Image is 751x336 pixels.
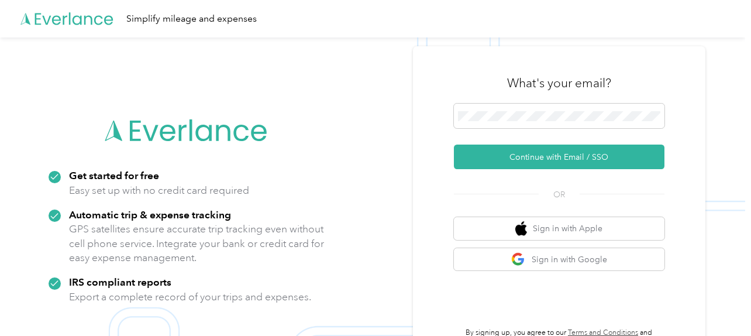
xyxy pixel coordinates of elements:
span: OR [539,188,580,201]
p: GPS satellites ensure accurate trip tracking even without cell phone service. Integrate your bank... [69,222,325,265]
button: apple logoSign in with Apple [454,217,664,240]
p: Export a complete record of your trips and expenses. [69,290,311,304]
strong: IRS compliant reports [69,276,171,288]
button: google logoSign in with Google [454,248,664,271]
p: Easy set up with no credit card required [69,183,249,198]
img: apple logo [515,221,527,236]
strong: Automatic trip & expense tracking [69,208,231,221]
h3: What's your email? [507,75,611,91]
button: Continue with Email / SSO [454,145,664,169]
strong: Get started for free [69,169,159,181]
div: Simplify mileage and expenses [126,12,257,26]
img: google logo [511,252,526,267]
